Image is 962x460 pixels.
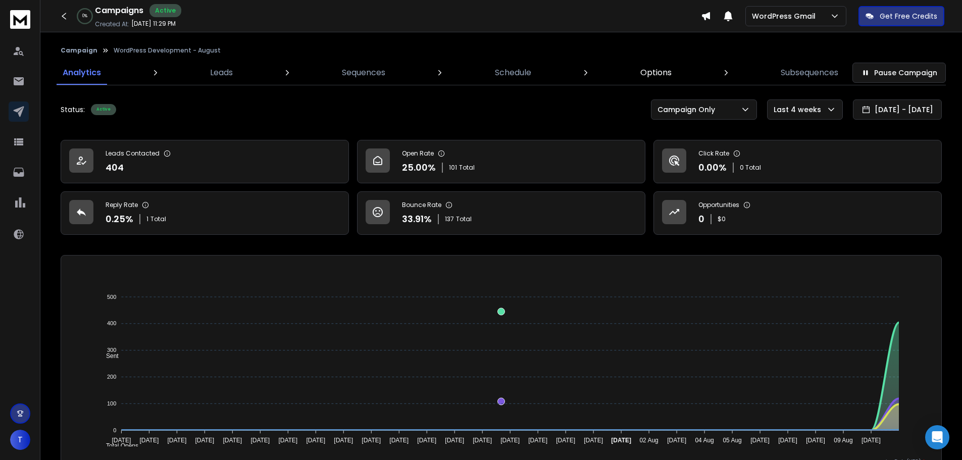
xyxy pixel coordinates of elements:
[107,321,116,327] tspan: 400
[107,347,116,353] tspan: 300
[357,140,645,183] a: Open Rate25.00%101Total
[495,67,531,79] p: Schedule
[107,294,116,300] tspan: 500
[500,437,520,444] tspan: [DATE]
[334,437,353,444] tspan: [DATE]
[775,61,844,85] a: Subsequences
[106,149,160,158] p: Leads Contacted
[278,437,297,444] tspan: [DATE]
[98,352,119,360] span: Sent
[61,140,349,183] a: Leads Contacted404
[357,191,645,235] a: Bounce Rate33.91%137Total
[223,437,242,444] tspan: [DATE]
[146,215,148,223] span: 1
[149,4,181,17] div: Active
[336,61,391,85] a: Sequences
[306,437,325,444] tspan: [DATE]
[698,161,727,175] p: 0.00 %
[880,11,937,21] p: Get Free Credits
[634,61,678,85] a: Options
[456,215,472,223] span: Total
[114,46,221,55] p: WordPress Development - August
[698,212,704,226] p: 0
[389,437,409,444] tspan: [DATE]
[402,201,441,209] p: Bounce Rate
[698,149,729,158] p: Click Rate
[10,10,30,29] img: logo
[657,105,719,115] p: Campaign Only
[667,437,686,444] tspan: [DATE]
[61,46,97,55] button: Campaign
[113,427,116,433] tspan: 0
[98,442,138,449] span: Total Opens
[107,400,116,406] tspan: 100
[449,164,457,172] span: 101
[556,437,575,444] tspan: [DATE]
[106,201,138,209] p: Reply Rate
[402,161,436,175] p: 25.00 %
[698,201,739,209] p: Opportunities
[806,437,825,444] tspan: [DATE]
[167,437,186,444] tspan: [DATE]
[723,437,741,444] tspan: 05 Aug
[528,437,547,444] tspan: [DATE]
[858,6,944,26] button: Get Free Credits
[752,11,820,21] p: WordPress Gmail
[204,61,239,85] a: Leads
[445,215,454,223] span: 137
[82,13,87,19] p: 0 %
[63,67,101,79] p: Analytics
[106,212,133,226] p: 0.25 %
[402,212,432,226] p: 33.91 %
[834,437,852,444] tspan: 09 Aug
[584,437,603,444] tspan: [DATE]
[402,149,434,158] p: Open Rate
[459,164,475,172] span: Total
[250,437,270,444] tspan: [DATE]
[61,191,349,235] a: Reply Rate0.25%1Total
[106,161,124,175] p: 404
[10,430,30,450] button: T
[112,437,131,444] tspan: [DATE]
[718,215,726,223] p: $ 0
[925,425,949,449] div: Open Intercom Messenger
[653,140,942,183] a: Click Rate0.00%0 Total
[139,437,159,444] tspan: [DATE]
[417,437,436,444] tspan: [DATE]
[639,437,658,444] tspan: 02 Aug
[853,99,942,120] button: [DATE] - [DATE]
[362,437,381,444] tspan: [DATE]
[150,215,166,223] span: Total
[489,61,537,85] a: Schedule
[473,437,492,444] tspan: [DATE]
[91,104,116,115] div: Active
[695,437,714,444] tspan: 04 Aug
[781,67,838,79] p: Subsequences
[107,374,116,380] tspan: 200
[210,67,233,79] p: Leads
[195,437,214,444] tspan: [DATE]
[852,63,946,83] button: Pause Campaign
[342,67,385,79] p: Sequences
[862,437,881,444] tspan: [DATE]
[445,437,464,444] tspan: [DATE]
[57,61,107,85] a: Analytics
[95,20,129,28] p: Created At:
[740,164,761,172] p: 0 Total
[653,191,942,235] a: Opportunities0$0
[61,105,85,115] p: Status:
[131,20,176,28] p: [DATE] 11:29 PM
[640,67,672,79] p: Options
[611,437,631,444] tspan: [DATE]
[750,437,770,444] tspan: [DATE]
[774,105,825,115] p: Last 4 weeks
[95,5,143,17] h1: Campaigns
[778,437,797,444] tspan: [DATE]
